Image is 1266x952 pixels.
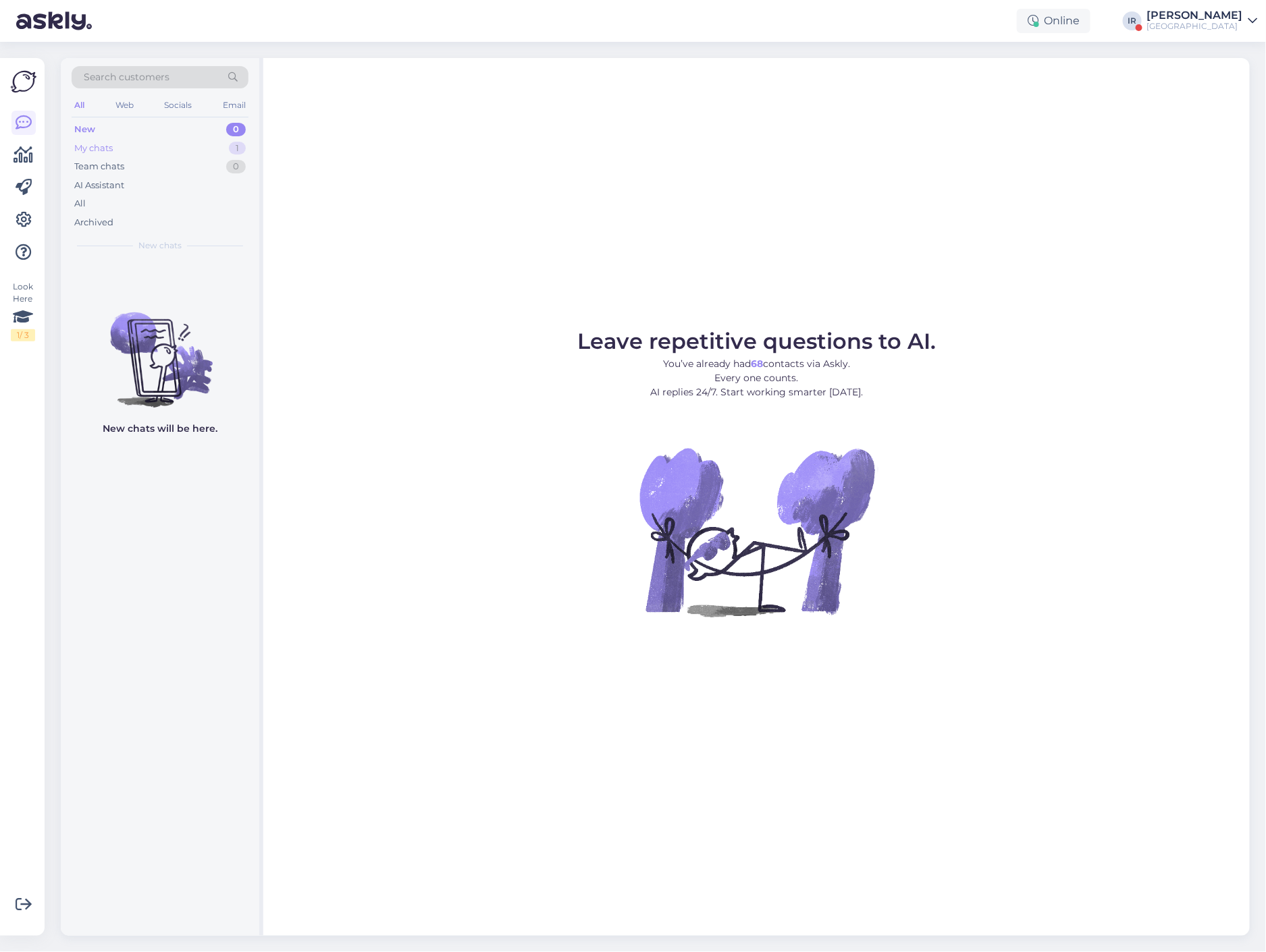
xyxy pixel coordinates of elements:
div: [GEOGRAPHIC_DATA] [1147,21,1243,32]
img: Askly Logo [11,69,36,94]
img: No chats [61,288,259,410]
div: Archived [74,216,113,229]
img: No Chat active [635,410,878,653]
p: You’ve already had contacts via Askly. Every one counts. AI replies 24/7. Start working smarter [... [577,357,936,399]
a: [PERSON_NAME][GEOGRAPHIC_DATA] [1147,10,1258,32]
div: New [74,123,95,136]
div: All [74,197,86,211]
div: 1 [229,142,246,155]
div: Web [113,96,136,114]
div: 0 [226,160,246,173]
div: Email [220,96,248,114]
div: Look Here [11,281,35,341]
div: Socials [161,96,194,114]
span: Search customers [84,70,169,84]
p: New chats will be here. [103,422,217,436]
div: My chats [74,142,113,155]
b: 68 [751,358,763,370]
div: 0 [226,123,246,136]
div: AI Assistant [74,179,124,192]
span: Leave repetitive questions to AI. [577,328,936,354]
div: Team chats [74,160,124,173]
div: 1 / 3 [11,329,35,341]
div: Online [1017,9,1090,33]
div: [PERSON_NAME] [1147,10,1243,21]
div: All [72,96,87,114]
div: IR [1123,11,1142,30]
span: New chats [138,240,182,252]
